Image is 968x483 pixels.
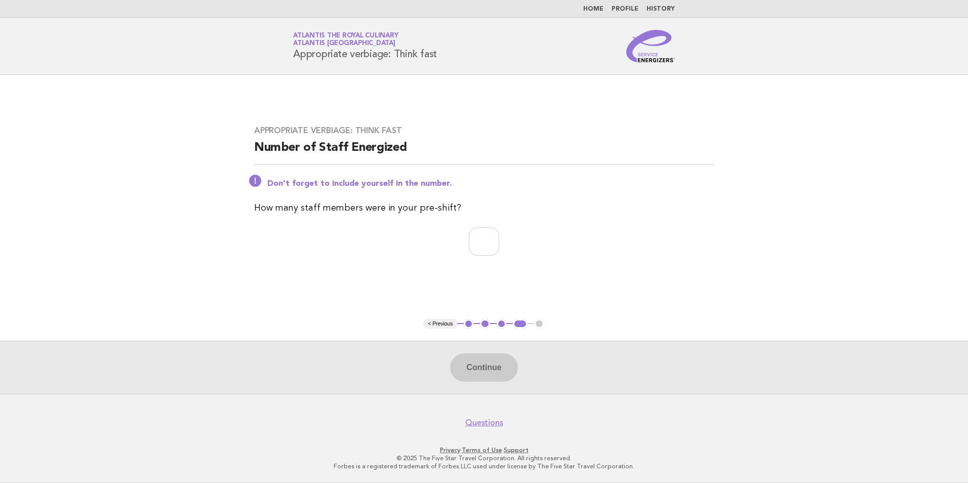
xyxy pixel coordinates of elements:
[254,126,714,136] h3: Appropriate verbiage: Think fast
[462,447,502,454] a: Terms of Use
[293,41,395,47] span: Atlantis [GEOGRAPHIC_DATA]
[465,418,503,428] a: Questions
[254,140,714,165] h2: Number of Staff Energized
[464,319,474,329] button: 1
[497,319,507,329] button: 3
[293,33,437,59] h1: Appropriate verbiage: Think fast
[612,6,638,12] a: Profile
[626,30,675,62] img: Service Energizers
[583,6,603,12] a: Home
[174,446,794,454] p: · ·
[513,319,528,329] button: 4
[293,32,398,47] a: Atlantis the Royal CulinaryAtlantis [GEOGRAPHIC_DATA]
[424,319,457,329] button: < Previous
[254,201,714,215] p: How many staff members were in your pre-shift?
[647,6,675,12] a: History
[174,462,794,470] p: Forbes is a registered trademark of Forbes LLC used under license by The Five Star Travel Corpora...
[480,319,490,329] button: 2
[440,447,460,454] a: Privacy
[267,179,714,189] p: Don't forget to include yourself in the number.
[174,454,794,462] p: © 2025 The Five Star Travel Corporation. All rights reserved.
[504,447,529,454] a: Support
